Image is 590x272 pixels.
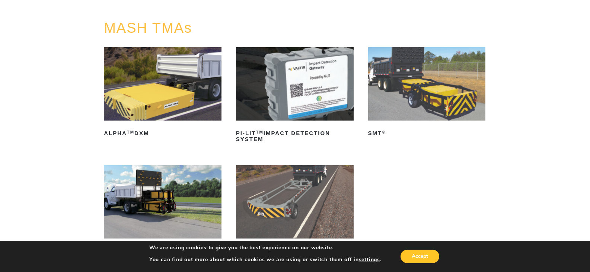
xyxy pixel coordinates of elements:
h2: PI-LIT Impact Detection System [236,127,354,145]
h2: ALPHA DXM [104,127,221,139]
a: VORTEQ®M [236,165,354,257]
button: Accept [401,250,439,263]
a: MASH TMAs [104,20,192,36]
a: ALPHATMDXM [104,47,221,139]
sup: TM [256,130,264,134]
a: PI-LITTMImpact Detection System [236,47,354,145]
p: You can find out more about which cookies we are using or switch them off in . [149,256,382,263]
a: SS180®M [104,165,221,257]
p: We are using cookies to give you the best experience on our website. [149,244,382,251]
a: SMT® [368,47,486,139]
button: settings [359,256,380,263]
sup: ® [382,130,386,134]
sup: TM [127,130,134,134]
h2: SMT [368,127,486,139]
